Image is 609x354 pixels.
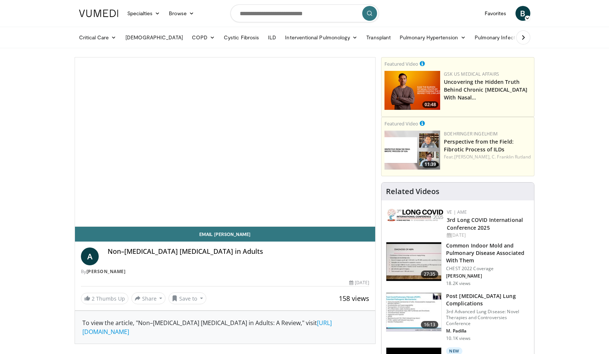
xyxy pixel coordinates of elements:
span: 2 [92,295,95,302]
a: Transplant [362,30,395,45]
a: [DEMOGRAPHIC_DATA] [121,30,187,45]
a: 2 Thumbs Up [81,293,128,304]
a: Pulmonary Hypertension [395,30,470,45]
video-js: Video Player [75,58,376,227]
a: Boehringer Ingelheim [444,131,498,137]
h4: Non–[MEDICAL_DATA] [MEDICAL_DATA] in Adults [108,248,370,256]
small: Featured Video [384,60,418,67]
img: VuMedi Logo [79,10,118,17]
p: 18.2K views [446,281,471,286]
span: 16:13 [421,321,439,328]
a: Specialties [123,6,165,21]
p: CHEST 2022 Coverage [446,266,530,272]
div: [DATE] [447,232,528,239]
h3: Post [MEDICAL_DATA] Lung Complications [446,292,530,307]
a: 3rd Long COVID International Conference 2025 [447,216,523,231]
button: Share [131,292,166,304]
a: [PERSON_NAME] [86,268,126,275]
a: Pulmonary Infection [470,30,534,45]
a: Email [PERSON_NAME] [75,227,376,242]
p: 10.1K views [446,335,471,341]
h4: Related Videos [386,187,439,196]
a: B [515,6,530,21]
img: d04c7a51-d4f2-46f9-936f-c139d13e7fbe.png.150x105_q85_crop-smart_upscale.png [384,71,440,110]
a: 11:39 [384,131,440,170]
a: C. Franklin Rutland [492,154,531,160]
img: 667297da-f7fe-4586-84bf-5aeb1aa9adcb.150x105_q85_crop-smart_upscale.jpg [386,293,441,331]
a: Critical Care [75,30,121,45]
p: [PERSON_NAME] [446,273,530,279]
a: 27:35 Common Indoor Mold and Pulmonary Disease Associated With Them CHEST 2022 Coverage [PERSON_N... [386,242,530,286]
h3: Common Indoor Mold and Pulmonary Disease Associated With Them [446,242,530,264]
a: Cystic Fibrosis [219,30,263,45]
a: [PERSON_NAME], [454,154,491,160]
div: To view the article, "Non–[MEDICAL_DATA] [MEDICAL_DATA] in Adults: A Review," visit [82,318,368,336]
span: 158 views [339,294,369,303]
div: [DATE] [349,279,369,286]
a: Browse [164,6,199,21]
a: COPD [187,30,219,45]
a: Uncovering the Hidden Truth Behind Chronic [MEDICAL_DATA] With Nasal… [444,78,527,101]
img: a2792a71-925c-4fc2-b8ef-8d1b21aec2f7.png.150x105_q85_autocrop_double_scale_upscale_version-0.2.jpg [387,209,443,221]
img: 7e353de0-d5d2-4f37-a0ac-0ef5f1a491ce.150x105_q85_crop-smart_upscale.jpg [386,242,441,281]
span: 11:39 [422,161,438,168]
a: Perspective from the Field: Fibrotic Process of ILDs [444,138,514,153]
p: M. Padilla [446,328,530,334]
a: Interventional Pulmonology [281,30,362,45]
a: 02:48 [384,71,440,110]
a: A [81,248,99,265]
p: 3rd Advanced Lung Disease: Novel Therapies and Controversies Conference [446,309,530,327]
small: Featured Video [384,120,418,127]
div: Feat. [444,154,531,160]
div: By [81,268,370,275]
span: 27:35 [421,271,439,278]
a: GSK US Medical Affairs [444,71,499,77]
a: VE | AME [447,209,467,215]
button: Save to [168,292,206,304]
a: ILD [263,30,281,45]
img: 0d260a3c-dea8-4d46-9ffd-2859801fb613.png.150x105_q85_crop-smart_upscale.png [384,131,440,170]
a: 16:13 Post [MEDICAL_DATA] Lung Complications 3rd Advanced Lung Disease: Novel Therapies and Contr... [386,292,530,341]
a: Favorites [480,6,511,21]
a: [URL][DOMAIN_NAME] [82,319,332,336]
span: 02:48 [422,101,438,108]
input: Search topics, interventions [230,4,379,22]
